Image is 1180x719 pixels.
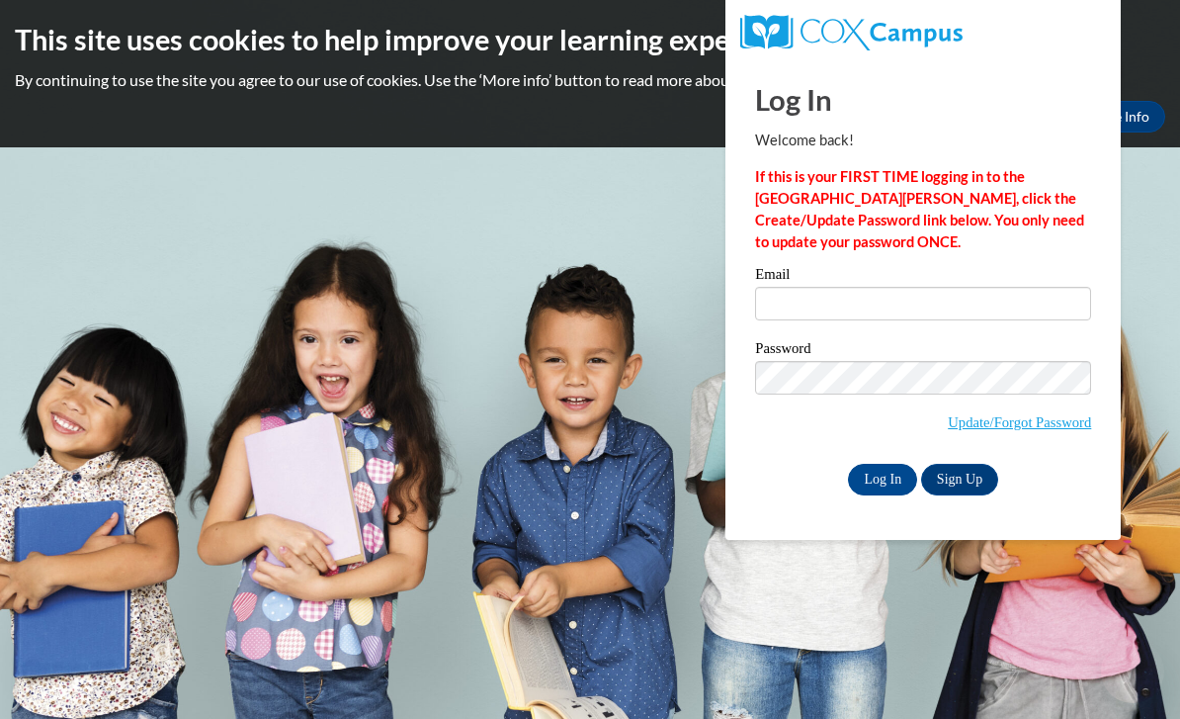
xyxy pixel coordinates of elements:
input: Log In [848,464,917,495]
label: Email [755,267,1091,287]
a: Update/Forgot Password [948,414,1091,430]
img: COX Campus [740,15,962,50]
p: By continuing to use the site you agree to our use of cookies. Use the ‘More info’ button to read... [15,69,1165,91]
label: Password [755,341,1091,361]
strong: If this is your FIRST TIME logging in to the [GEOGRAPHIC_DATA][PERSON_NAME], click the Create/Upd... [755,168,1084,250]
h1: Log In [755,79,1091,120]
iframe: Button to launch messaging window [1101,640,1164,703]
a: Sign Up [921,464,998,495]
h2: This site uses cookies to help improve your learning experience. [15,20,1165,59]
p: Welcome back! [755,130,1091,151]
